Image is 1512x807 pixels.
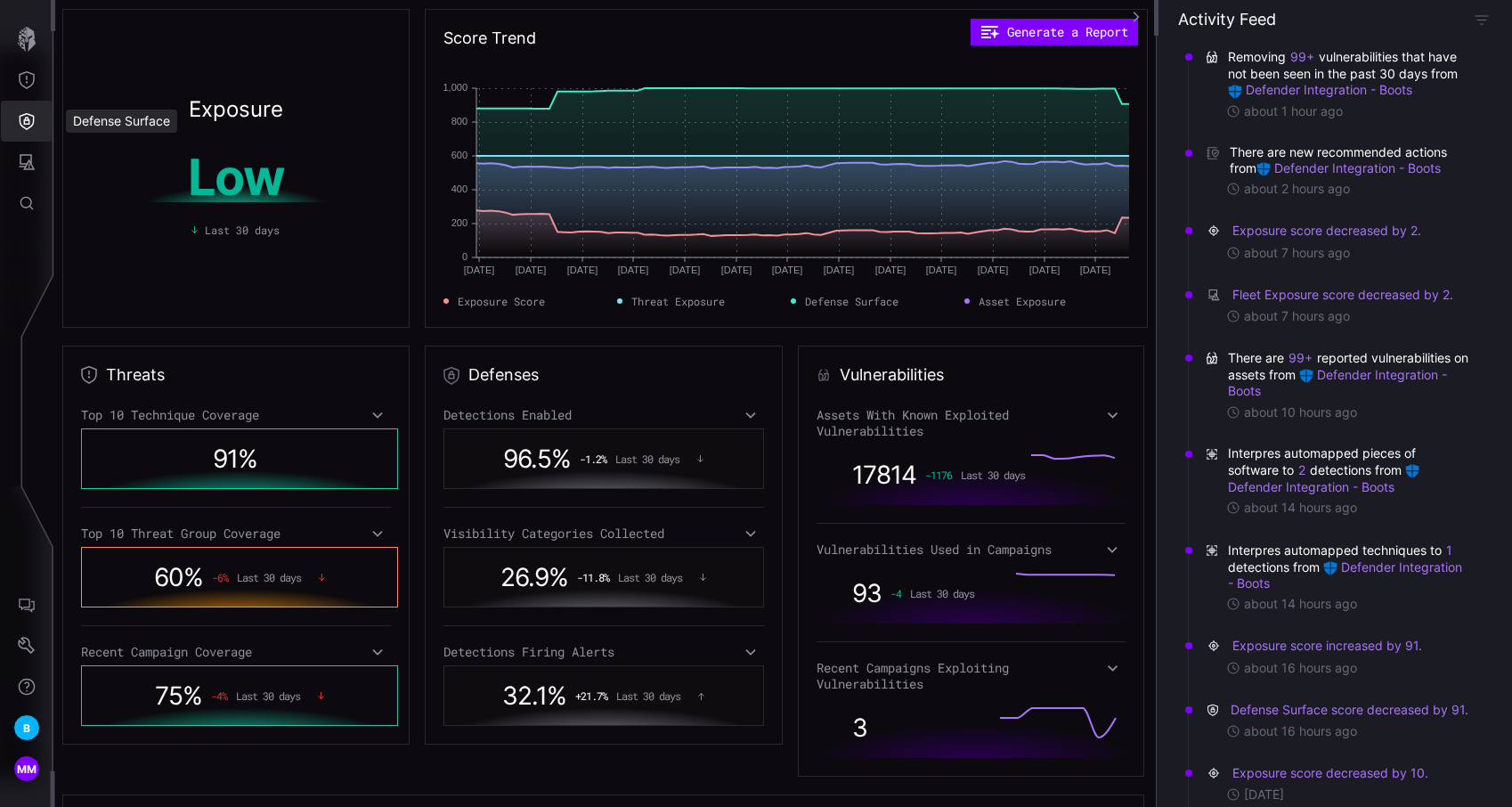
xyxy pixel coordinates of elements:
img: Microsoft Defender [1256,162,1271,176]
span: 60 % [154,562,203,592]
span: + 21.7 % [575,689,607,702]
button: Defense Surface score decreased by 91. [1230,701,1469,719]
time: about 2 hours ago [1244,181,1350,197]
time: about 14 hours ago [1244,596,1357,612]
text: 1,000 [443,82,467,93]
text: [DATE] [463,265,494,275]
span: Last 30 days [910,587,974,599]
span: -1.2 % [580,452,606,465]
img: Microsoft Defender [1299,369,1313,383]
span: Last 30 days [618,571,682,583]
span: MM [17,760,37,778]
text: 0 [462,251,467,262]
span: Exposure Score [458,293,545,309]
a: Defender Integration - Boots [1228,559,1466,591]
div: Top 10 Threat Group Coverage [81,526,391,542]
button: 99+ [1288,349,1313,367]
h2: Threats [106,364,165,386]
button: MM [1,748,53,789]
span: -4 % [211,689,227,702]
span: 91 % [213,444,257,474]
text: [DATE] [977,265,1008,275]
span: 75 % [155,681,202,711]
span: B [23,719,30,738]
text: [DATE] [515,265,546,275]
h2: Exposure [189,99,283,120]
text: [DATE] [823,265,854,275]
text: [DATE] [617,265,648,275]
div: Recent Campaigns Exploiting Vulnerabilities [817,660,1126,692]
span: Last 30 days [616,689,680,702]
text: [DATE] [925,265,956,275]
span: 32.1 % [502,681,566,711]
img: Microsoft Defender [1228,85,1242,99]
span: -11.8 % [577,571,609,583]
text: 400 [451,183,467,194]
div: Visibility Categories Collected [443,526,764,542]
div: Detections Firing Alerts [443,644,764,660]
div: Recent Campaign Coverage [81,644,391,660]
time: about 7 hours ago [1244,245,1350,261]
button: 1 [1445,542,1453,559]
div: Vulnerabilities Used in Campaigns [817,542,1126,558]
text: [DATE] [874,265,906,275]
a: Defender Integration - Boots [1228,82,1412,97]
span: 26.9 % [500,562,568,592]
span: There are reported vulnerabilities on assets from [1228,349,1473,400]
text: [DATE] [669,265,700,275]
time: [DATE] [1244,787,1284,803]
h1: Low [92,152,380,202]
span: Threat Exposure [631,293,725,309]
span: 3 [852,713,867,743]
text: [DATE] [1079,265,1110,275]
button: Exposure score decreased by 10. [1232,764,1429,782]
div: Top 10 Technique Coverage [81,407,391,423]
span: Last 30 days [236,689,300,702]
span: Last 30 days [205,222,280,238]
span: There are new recommended actions from [1230,144,1473,176]
h4: Activity Feed [1178,9,1276,29]
time: about 10 hours ago [1244,404,1357,420]
div: Defense Surface [66,110,177,133]
text: 600 [451,150,467,160]
span: Interpres automapped techniques to detections from [1228,542,1473,592]
time: about 1 hour ago [1244,103,1343,119]
time: about 16 hours ago [1244,660,1357,676]
text: 800 [451,116,467,126]
span: Asset Exposure [979,293,1066,309]
button: B [1,707,53,748]
span: Removing vulnerabilities that have not been seen in the past 30 days from [1228,48,1473,99]
a: Defender Integration - Boots [1228,367,1451,398]
img: Microsoft Defender [1323,561,1337,575]
h2: Defenses [468,364,539,386]
text: [DATE] [566,265,597,275]
time: about 16 hours ago [1244,723,1357,739]
text: [DATE] [720,265,752,275]
span: -1176 [925,469,952,481]
time: about 7 hours ago [1244,308,1350,324]
span: -4 [890,587,901,599]
button: Generate a Report [971,19,1138,45]
span: Last 30 days [237,571,301,583]
div: Detections Enabled [443,407,764,423]
img: Microsoft Defender [1405,464,1419,478]
text: [DATE] [771,265,802,275]
button: Exposure score decreased by 2. [1232,222,1422,240]
span: Interpres automapped pieces of software to detections from [1228,445,1473,496]
text: 200 [451,217,467,228]
button: 99+ [1289,48,1315,66]
span: 93 [852,578,882,608]
span: 17814 [852,460,916,490]
span: Defense Surface [805,293,898,309]
text: [DATE] [1028,265,1060,275]
button: 2 [1297,461,1306,479]
h2: Score Trend [443,28,536,49]
span: 96.5 % [503,444,571,474]
div: Assets With Known Exploited Vulnerabilities [817,407,1126,439]
button: Fleet Exposure score decreased by 2. [1232,286,1454,304]
time: about 14 hours ago [1244,500,1357,516]
span: Last 30 days [961,469,1025,481]
button: Exposure score increased by 91. [1232,637,1423,655]
span: -6 % [212,571,228,583]
a: Defender Integration - Boots [1256,160,1441,175]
